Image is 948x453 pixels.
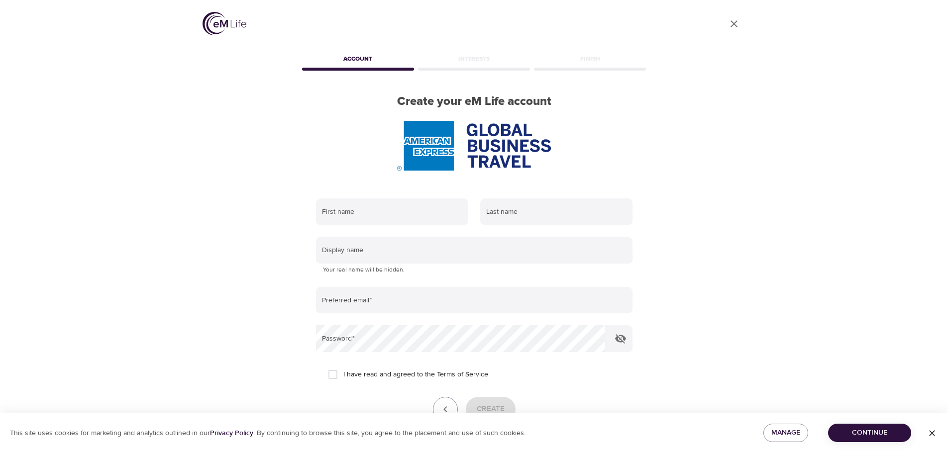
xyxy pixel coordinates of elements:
[836,427,903,439] span: Continue
[210,429,253,438] a: Privacy Policy
[397,121,550,171] img: AmEx%20GBT%20logo.png
[300,94,648,109] h2: Create your eM Life account
[722,12,746,36] a: close
[437,369,488,380] a: Terms of Service
[763,424,808,442] button: Manage
[828,424,911,442] button: Continue
[771,427,800,439] span: Manage
[203,12,246,35] img: logo
[323,265,626,275] p: Your real name will be hidden.
[343,369,488,380] span: I have read and agreed to the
